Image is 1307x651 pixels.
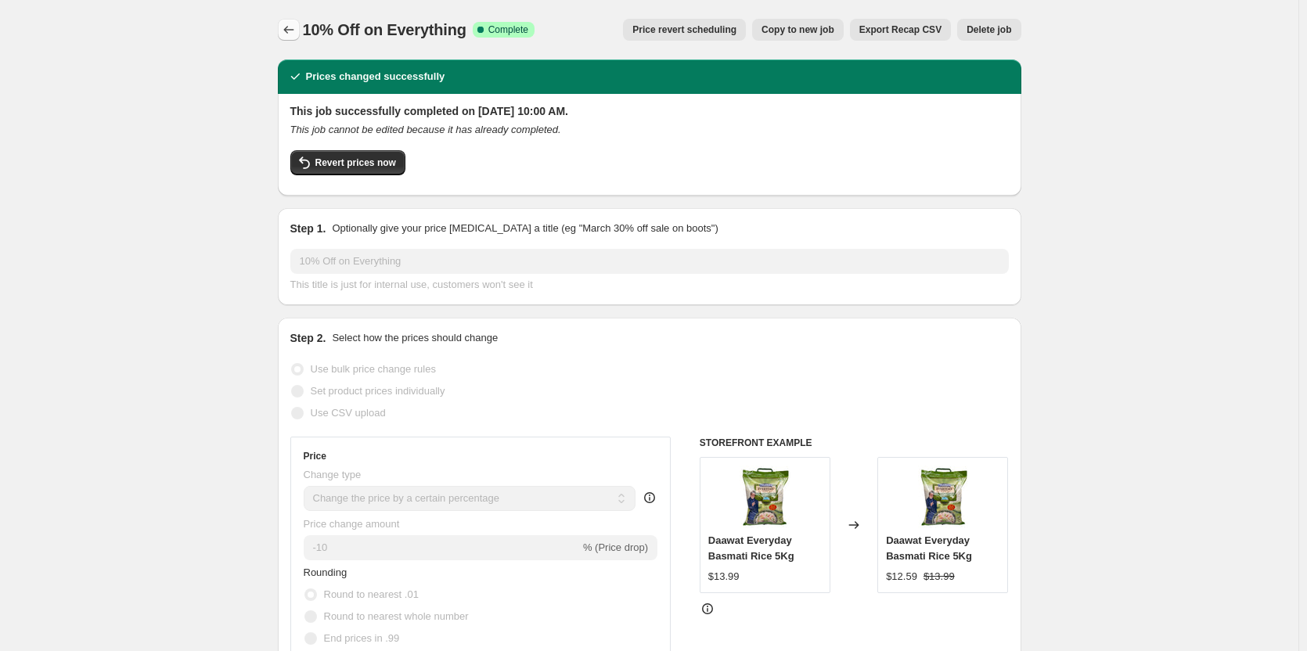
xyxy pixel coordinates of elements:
span: Price change amount [304,518,400,530]
span: This title is just for internal use, customers won't see it [290,279,533,290]
input: -15 [304,535,580,560]
span: Daawat Everyday Basmati Rice 5Kg [886,534,972,562]
span: Change type [304,469,362,480]
div: help [642,490,657,505]
button: Copy to new job [752,19,844,41]
h6: STOREFRONT EXAMPLE [700,437,1009,449]
span: Complete [488,23,528,36]
div: $13.99 [708,569,740,584]
span: Rounding [304,566,347,578]
h3: Price [304,450,326,462]
img: DaawatEverydayBasmatiRice5Kg_80x.jpg [733,466,796,528]
button: Price change jobs [278,19,300,41]
input: 30% off holiday sale [290,249,1009,274]
span: Revert prices now [315,156,396,169]
h2: Step 2. [290,330,326,346]
span: Round to nearest whole number [324,610,469,622]
button: Revert prices now [290,150,405,175]
strike: $13.99 [924,569,955,584]
p: Optionally give your price [MEDICAL_DATA] a title (eg "March 30% off sale on boots") [332,221,718,236]
p: Select how the prices should change [332,330,498,346]
span: Use bulk price change rules [311,363,436,375]
span: Set product prices individually [311,385,445,397]
button: Export Recap CSV [850,19,951,41]
span: Price revert scheduling [632,23,736,36]
button: Price revert scheduling [623,19,746,41]
span: Daawat Everyday Basmati Rice 5Kg [708,534,794,562]
span: Export Recap CSV [859,23,942,36]
h2: Step 1. [290,221,326,236]
span: Use CSV upload [311,407,386,419]
span: Copy to new job [762,23,834,36]
span: % (Price drop) [583,541,648,553]
span: Delete job [967,23,1011,36]
button: Delete job [957,19,1021,41]
div: $12.59 [886,569,917,584]
i: This job cannot be edited because it has already completed. [290,124,561,135]
span: End prices in .99 [324,632,400,644]
img: DaawatEverydayBasmatiRice5Kg_80x.jpg [912,466,974,528]
span: 10% Off on Everything [303,21,466,38]
span: Round to nearest .01 [324,588,419,600]
h2: This job successfully completed on [DATE] 10:00 AM. [290,103,1009,119]
h2: Prices changed successfully [306,69,445,85]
